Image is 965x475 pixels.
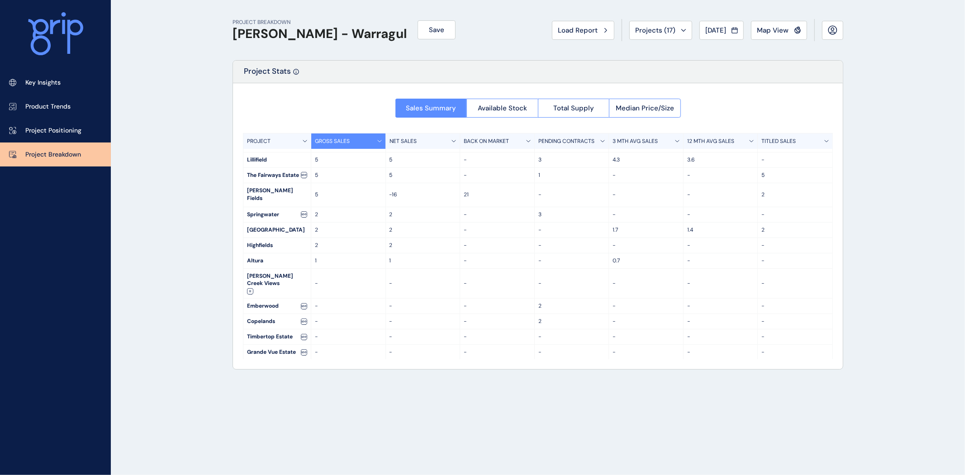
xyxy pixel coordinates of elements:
[243,168,311,183] div: The Fairways Estate
[390,171,456,179] p: 5
[687,348,754,356] p: -
[687,171,754,179] p: -
[233,19,407,26] p: PROJECT BREAKDOWN
[464,211,531,218] p: -
[464,280,531,287] p: -
[613,333,680,341] p: -
[390,302,456,310] p: -
[687,156,754,164] p: 3.6
[315,171,382,179] p: 5
[25,102,71,111] p: Product Trends
[315,280,382,287] p: -
[315,318,382,325] p: -
[609,99,681,118] button: Median Price/Size
[25,78,61,87] p: Key Insights
[390,138,417,145] p: NET SALES
[761,211,829,218] p: -
[761,280,829,287] p: -
[464,156,531,164] p: -
[616,104,674,113] span: Median Price/Size
[315,211,382,218] p: 2
[315,242,382,249] p: 2
[406,104,456,113] span: Sales Summary
[613,211,680,218] p: -
[751,21,807,40] button: Map View
[687,211,754,218] p: -
[464,242,531,249] p: -
[613,257,680,265] p: 0.7
[757,26,789,35] span: Map View
[243,299,311,313] div: Emberwood
[553,104,594,113] span: Total Supply
[315,257,382,265] p: 1
[687,302,754,310] p: -
[761,138,796,145] p: TITLED SALES
[243,345,311,360] div: Grande Vue Estate
[687,318,754,325] p: -
[243,314,311,329] div: Copelands
[538,171,605,179] p: 1
[315,138,350,145] p: GROSS SALES
[687,242,754,249] p: -
[687,191,754,199] p: -
[538,226,605,234] p: -
[635,26,675,35] span: Projects ( 17 )
[233,26,407,42] h1: [PERSON_NAME] - Warragul
[613,280,680,287] p: -
[538,318,605,325] p: 2
[613,348,680,356] p: -
[315,348,382,356] p: -
[761,318,829,325] p: -
[613,191,680,199] p: -
[761,302,829,310] p: -
[315,333,382,341] p: -
[687,333,754,341] p: -
[538,211,605,218] p: 3
[390,226,456,234] p: 2
[613,302,680,310] p: -
[243,269,311,299] div: [PERSON_NAME] Creek Views
[699,21,744,40] button: [DATE]
[418,20,456,39] button: Save
[25,150,81,159] p: Project Breakdown
[538,348,605,356] p: -
[315,302,382,310] p: -
[613,171,680,179] p: -
[613,156,680,164] p: 4.3
[558,26,598,35] span: Load Report
[761,226,829,234] p: 2
[464,226,531,234] p: -
[464,333,531,341] p: -
[464,138,509,145] p: BACK ON MARKET
[247,138,271,145] p: PROJECT
[390,333,456,341] p: -
[687,226,754,234] p: 1.4
[761,171,829,179] p: 5
[466,99,538,118] button: Available Stock
[761,191,829,199] p: 2
[613,226,680,234] p: 1.7
[613,242,680,249] p: -
[613,318,680,325] p: -
[538,302,605,310] p: 2
[464,348,531,356] p: -
[538,333,605,341] p: -
[538,280,605,287] p: -
[390,348,456,356] p: -
[395,99,467,118] button: Sales Summary
[761,156,829,164] p: -
[243,152,311,167] div: Lillifield
[464,171,531,179] p: -
[538,99,609,118] button: Total Supply
[390,191,456,199] p: -16
[243,183,311,207] div: [PERSON_NAME] Fields
[478,104,527,113] span: Available Stock
[315,191,382,199] p: 5
[390,156,456,164] p: 5
[315,226,382,234] p: 2
[552,21,614,40] button: Load Report
[761,348,829,356] p: -
[538,138,594,145] p: PENDING CONTRACTS
[243,238,311,253] div: Highfields
[464,318,531,325] p: -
